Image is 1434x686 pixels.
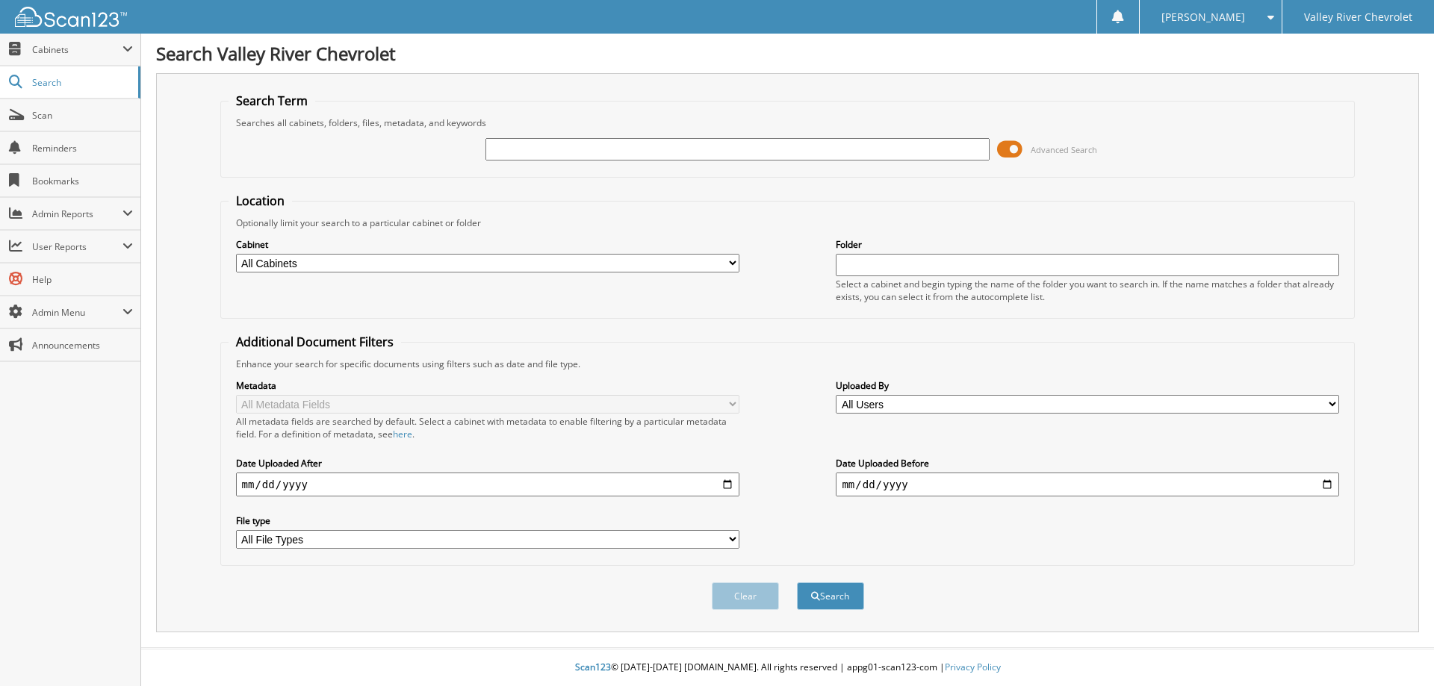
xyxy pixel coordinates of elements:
a: here [393,428,412,440]
a: Privacy Policy [945,661,1001,673]
label: Date Uploaded After [236,457,739,470]
span: Reminders [32,142,133,155]
span: Advanced Search [1031,144,1097,155]
span: Announcements [32,339,133,352]
label: Folder [836,238,1339,251]
span: Search [32,76,131,89]
span: User Reports [32,240,122,253]
span: Help [32,273,133,286]
h1: Search Valley River Chevrolet [156,41,1419,66]
button: Search [797,582,864,610]
div: © [DATE]-[DATE] [DOMAIN_NAME]. All rights reserved | appg01-scan123-com | [141,649,1434,686]
span: Scan [32,109,133,122]
span: Scan123 [575,661,611,673]
legend: Search Term [229,93,315,109]
span: Admin Reports [32,208,122,220]
label: File type [236,514,739,527]
label: Uploaded By [836,379,1339,392]
label: Cabinet [236,238,739,251]
span: [PERSON_NAME] [1161,13,1245,22]
div: Enhance your search for specific documents using filters such as date and file type. [229,358,1347,370]
button: Clear [712,582,779,610]
input: start [236,473,739,496]
legend: Additional Document Filters [229,334,401,350]
legend: Location [229,193,292,209]
span: Valley River Chevrolet [1304,13,1412,22]
label: Metadata [236,379,739,392]
span: Cabinets [32,43,122,56]
input: end [836,473,1339,496]
label: Date Uploaded Before [836,457,1339,470]
span: Admin Menu [32,306,122,319]
div: Optionally limit your search to a particular cabinet or folder [229,216,1347,229]
div: All metadata fields are searched by default. Select a cabinet with metadata to enable filtering b... [236,415,739,440]
div: Select a cabinet and begin typing the name of the folder you want to search in. If the name match... [836,278,1339,303]
span: Bookmarks [32,175,133,187]
img: scan123-logo-white.svg [15,7,127,27]
div: Searches all cabinets, folders, files, metadata, and keywords [229,116,1347,129]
